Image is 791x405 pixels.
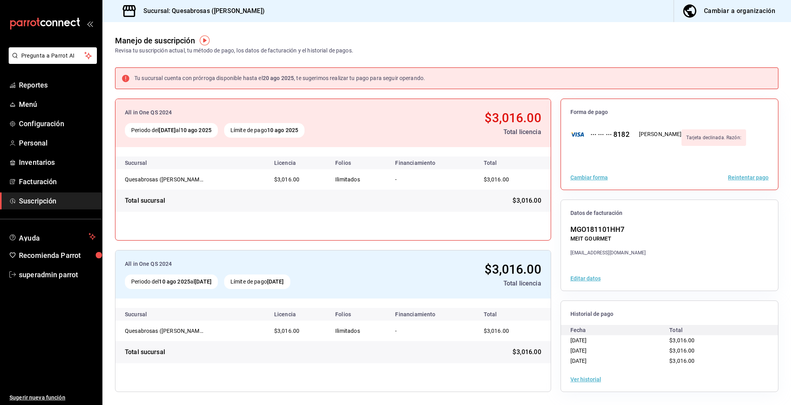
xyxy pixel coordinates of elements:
button: Editar datos [570,276,601,281]
span: $3,016.00 [485,262,541,277]
th: Licencia [268,308,329,321]
th: Licencia [268,157,329,169]
span: $3,016.00 [669,347,694,354]
span: Forma de pago [570,108,769,116]
span: $3,016.00 [484,176,509,183]
th: Financiamiento [389,308,474,321]
span: $3,016.00 [485,110,541,125]
button: open_drawer_menu [87,21,93,27]
span: Ayuda [19,232,85,241]
span: Menú [19,99,96,110]
span: $3,016.00 [274,176,299,183]
div: Tarjeta declinada. Razón: [681,129,746,146]
button: Cambiar forma [570,175,608,180]
th: Total [474,157,551,169]
div: Quesabrosas (Venustiano) [125,175,204,183]
span: $3,016.00 [512,347,541,357]
div: All in One QS 2024 [125,108,392,117]
span: $3,016.00 [274,328,299,334]
div: Cambiar a organización [704,6,775,17]
div: Sucursal [125,160,168,166]
th: Folios [329,157,389,169]
span: Configuración [19,118,96,129]
strong: 10 ago 2025 [267,127,298,133]
h3: Sucursal: Quesabrosas ([PERSON_NAME]) [137,6,265,16]
div: [PERSON_NAME] [639,130,682,138]
span: Pregunta a Parrot AI [21,52,85,60]
div: Límite de pago [224,123,305,138]
span: Facturación [19,176,96,187]
td: Ilimitados [329,321,389,341]
strong: 10 ago 2025 [159,278,190,285]
div: Periodo del al [125,123,218,138]
span: Sugerir nueva función [9,394,96,402]
strong: [DATE] [159,127,176,133]
span: $3,016.00 [512,196,541,205]
button: Ver historial [570,377,601,382]
div: Quesabrosas (Venustiano) [125,327,204,335]
span: Datos de facturación [570,209,769,217]
div: Total [669,325,769,335]
div: Revisa tu suscripción actual, tu método de pago, los datos de facturación y el historial de pagos. [115,47,353,55]
div: Total sucursal [125,347,165,357]
div: [DATE] [570,335,670,345]
strong: [DATE] [267,278,284,285]
div: Quesabrosas ([PERSON_NAME]) [125,327,204,335]
div: Límite de pago [224,274,290,289]
span: superadmin parrot [19,269,96,280]
div: [DATE] [570,356,670,366]
div: All in One QS 2024 [125,260,384,268]
a: Pregunta a Parrot AI [6,57,97,65]
td: - [389,169,474,190]
th: Financiamiento [389,157,474,169]
div: Total licencia [391,279,541,288]
span: Reportes [19,80,96,90]
span: Inventarios [19,157,96,168]
span: $3,016.00 [669,337,694,343]
div: Quesabrosas ([PERSON_NAME]) [125,175,204,183]
span: Personal [19,138,96,148]
div: Tu sucursal cuenta con prórroga disponible hasta el , te sugerimos realizar tu pago para seguir o... [134,74,425,82]
div: MGO181101HH7 [570,224,646,235]
strong: 10 ago 2025 [180,127,212,133]
strong: [DATE] [195,278,212,285]
span: Suscripción [19,196,96,206]
span: $3,016.00 [484,328,509,334]
th: Total [474,308,551,321]
div: [DATE] [570,345,670,356]
div: Fecha [570,325,670,335]
div: Total licencia [398,127,541,137]
div: Total sucursal [125,196,165,205]
div: Periodo del al [125,274,218,289]
td: Ilimitados [329,169,389,190]
button: Pregunta a Parrot AI [9,47,97,64]
span: Historial de pago [570,310,769,318]
div: Manejo de suscripción [115,35,195,47]
span: $3,016.00 [669,358,694,364]
td: - [389,321,474,341]
button: Reintentar pago [728,175,769,180]
div: ··· ··· ··· 8182 [584,129,629,140]
strong: 20 ago 2025 [263,75,294,81]
div: MEIT GOURMET [570,235,646,243]
th: Folios [329,308,389,321]
div: [EMAIL_ADDRESS][DOMAIN_NAME] [570,249,646,256]
span: Recomienda Parrot [19,250,96,261]
div: Sucursal [125,311,168,317]
img: Tooltip marker [200,35,210,45]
